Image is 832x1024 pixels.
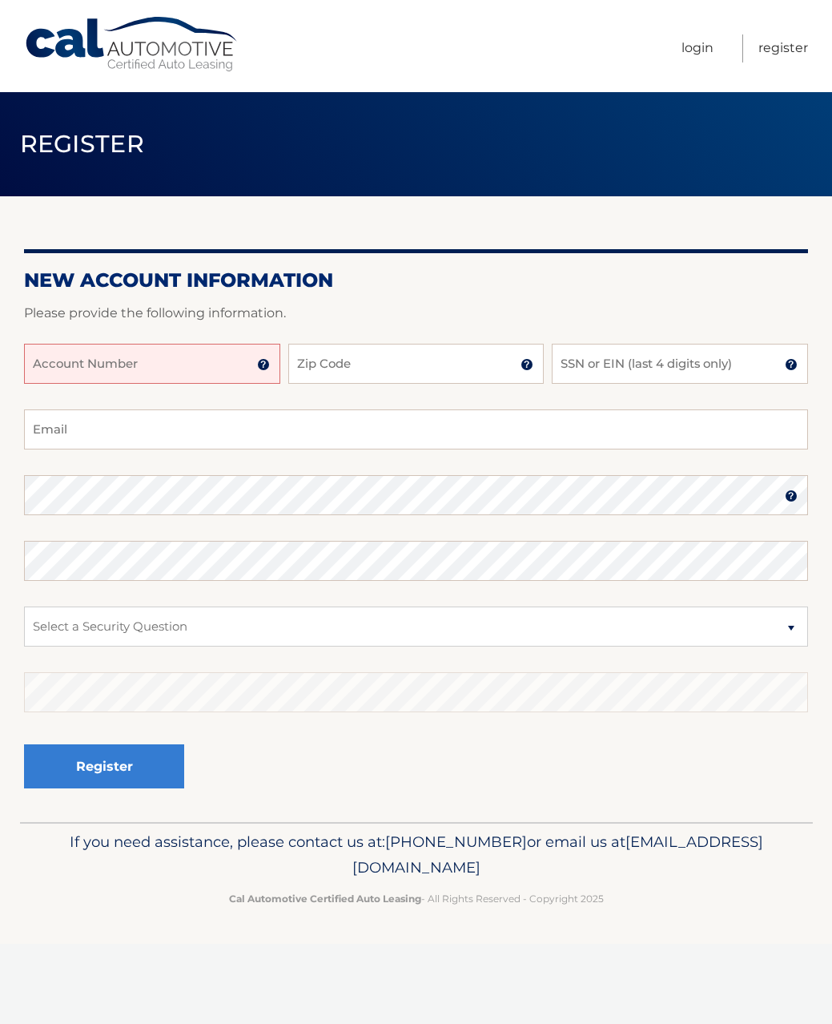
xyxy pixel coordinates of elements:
p: If you need assistance, please contact us at: or email us at [44,829,789,881]
strong: Cal Automotive Certified Auto Leasing [229,893,421,905]
img: tooltip.svg [785,358,798,371]
img: tooltip.svg [785,490,798,502]
p: - All Rights Reserved - Copyright 2025 [44,890,789,907]
span: Register [20,129,145,159]
img: tooltip.svg [521,358,533,371]
h2: New Account Information [24,268,808,292]
input: Account Number [24,344,280,384]
span: [PHONE_NUMBER] [385,833,527,851]
input: Zip Code [288,344,545,384]
a: Login [681,34,713,62]
button: Register [24,744,184,788]
img: tooltip.svg [257,358,270,371]
input: Email [24,409,808,450]
span: [EMAIL_ADDRESS][DOMAIN_NAME] [352,833,763,877]
a: Register [758,34,808,62]
p: Please provide the following information. [24,302,808,325]
input: SSN or EIN (last 4 digits only) [552,344,808,384]
a: Cal Automotive [24,16,240,73]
